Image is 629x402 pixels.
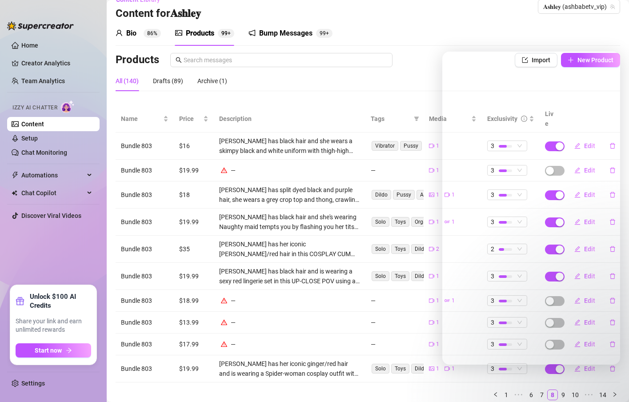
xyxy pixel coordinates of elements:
[411,217,437,227] span: Orgasm
[174,160,214,181] td: $19.99
[221,167,227,173] span: warning
[501,390,511,400] a: 1
[186,28,214,39] div: Products
[116,263,174,290] td: Bundle 803
[452,365,455,373] span: 1
[116,312,174,334] td: Bundle 803
[610,4,615,9] span: team
[436,272,439,281] span: 1
[214,105,365,133] th: Description
[445,366,450,371] span: video-camera
[584,365,595,372] span: Edit
[116,133,174,160] td: Bundle 803
[436,365,439,373] span: 1
[436,318,439,327] span: 1
[126,28,136,39] div: Bio
[21,168,84,182] span: Automations
[537,390,547,400] a: 7
[365,334,424,355] td: —
[372,141,398,151] span: Vibrator
[512,390,526,400] li: Previous 5 Pages
[609,366,616,372] span: delete
[116,209,174,236] td: Bundle 803
[491,364,494,374] span: 3
[414,116,419,121] span: filter
[501,390,512,400] li: 1
[174,334,214,355] td: $17.99
[436,297,439,305] span: 1
[21,56,92,70] a: Creator Analytics
[558,390,568,400] a: 9
[429,143,434,149] span: video-camera
[429,246,434,252] span: video-camera
[116,105,174,133] th: Name
[21,149,67,156] a: Chat Monitoring
[219,296,360,306] div: —
[548,390,557,400] a: 8
[429,273,434,279] span: video-camera
[184,55,387,65] input: Search messages
[116,76,139,86] div: All (140)
[372,190,391,200] span: Dildo
[372,364,389,374] span: Solo
[429,219,434,225] span: video-camera
[116,290,174,312] td: Bundle 803
[490,390,501,400] li: Previous Page
[174,290,214,312] td: $18.99
[12,190,17,196] img: Chat Copilot
[116,160,174,181] td: Bundle 803
[174,312,214,334] td: $13.99
[219,165,360,175] div: —
[371,114,410,124] span: Tags
[429,342,434,347] span: video-camera
[569,390,581,400] a: 10
[21,77,65,84] a: Team Analytics
[248,29,256,36] span: notification
[436,191,439,199] span: 1
[197,76,227,86] div: Archive (1)
[176,57,182,63] span: search
[490,390,501,400] button: left
[7,21,74,30] img: logo-BBDzfeDw.svg
[16,297,24,306] span: gift
[429,298,434,303] span: video-camera
[596,390,609,400] li: 14
[424,105,482,133] th: Media
[412,112,421,125] span: filter
[391,244,409,254] span: Toys
[221,297,227,304] span: warning
[365,160,424,181] td: —
[429,320,434,325] span: video-camera
[365,312,424,334] td: —
[537,390,547,400] li: 7
[219,339,360,349] div: —
[16,343,91,358] button: Start nowarrow-right
[218,29,234,38] sup: 141
[21,121,44,128] a: Content
[612,392,617,397] span: right
[116,236,174,263] td: Bundle 803
[417,190,433,200] span: Ass
[393,190,415,200] span: Pussy
[526,390,536,400] a: 6
[21,212,81,219] a: Discover Viral Videos
[391,217,409,227] span: Toys
[609,390,620,400] li: Next Page
[429,114,469,124] span: Media
[221,341,227,347] span: warning
[219,212,360,232] div: [PERSON_NAME] has black hair and she's wearing Naughty maid tempts you by flashing you her tits a...
[174,236,214,263] td: $35
[599,372,620,393] iframe: Intercom live chat
[436,218,439,226] span: 1
[365,290,424,312] td: —
[569,390,582,400] li: 10
[21,135,38,142] a: Setup
[411,271,431,281] span: Dildo
[121,114,161,124] span: Name
[526,390,537,400] li: 6
[597,390,609,400] a: 14
[429,168,434,173] span: video-camera
[179,114,201,124] span: Price
[400,141,422,151] span: Pussy
[12,172,19,179] span: thunderbolt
